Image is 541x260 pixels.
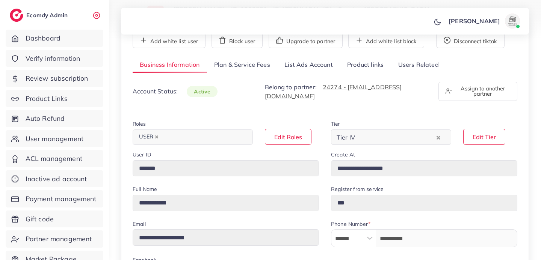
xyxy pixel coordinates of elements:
[26,33,60,43] span: Dashboard
[265,83,402,100] a: 24274 - [EMAIL_ADDRESS][DOMAIN_NAME]
[331,151,355,158] label: Create At
[10,9,23,22] img: logo
[26,174,87,184] span: Inactive ad account
[133,87,218,96] p: Account Status:
[6,110,103,127] a: Auto Refund
[6,30,103,47] a: Dashboard
[6,130,103,147] a: User management
[391,57,446,73] a: Users Related
[136,132,162,142] span: USER
[6,70,103,87] a: Review subscription
[133,120,146,128] label: Roles
[6,230,103,248] a: Partner management
[26,194,97,204] span: Payment management
[26,54,80,63] span: Verify information
[436,32,505,48] button: Disconnect tiktok
[133,57,207,73] a: Business Information
[331,185,384,193] label: Register from service
[505,14,520,29] img: avatar
[26,134,83,144] span: User management
[357,131,435,143] input: Search for option
[265,129,311,145] button: Edit Roles
[340,57,391,73] a: Product links
[437,133,440,141] button: Clear Selected
[26,94,68,104] span: Product Links
[331,129,451,145] div: Search for option
[335,132,357,143] span: Tier IV
[26,12,70,19] h2: Ecomdy Admin
[155,135,159,139] button: Deselect USER
[26,214,54,224] span: Gift code
[6,150,103,167] a: ACL management
[163,131,243,143] input: Search for option
[6,190,103,207] a: Payment management
[133,129,253,145] div: Search for option
[6,90,103,107] a: Product Links
[26,74,88,83] span: Review subscription
[26,114,65,123] span: Auto Refund
[187,86,218,97] span: active
[212,32,263,48] button: Block user
[10,9,70,22] a: logoEcomdy Admin
[207,57,277,73] a: Plan & Service Fees
[438,82,517,101] button: Assign to another partner
[26,234,92,244] span: Partner management
[331,120,340,128] label: Tier
[277,57,340,73] a: List Ads Account
[444,14,523,29] a: [PERSON_NAME]avatar
[133,32,206,48] button: Add white list user
[348,32,424,48] button: Add white list block
[133,151,151,158] label: User ID
[26,154,82,164] span: ACL management
[133,185,157,193] label: Full Name
[133,220,146,228] label: Email
[265,83,429,101] p: Belong to partner:
[449,17,500,26] p: [PERSON_NAME]
[331,220,370,228] label: Phone Number
[6,170,103,188] a: Inactive ad account
[6,50,103,67] a: Verify information
[463,129,505,145] button: Edit Tier
[6,210,103,228] a: Gift code
[269,32,343,48] button: Upgrade to partner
